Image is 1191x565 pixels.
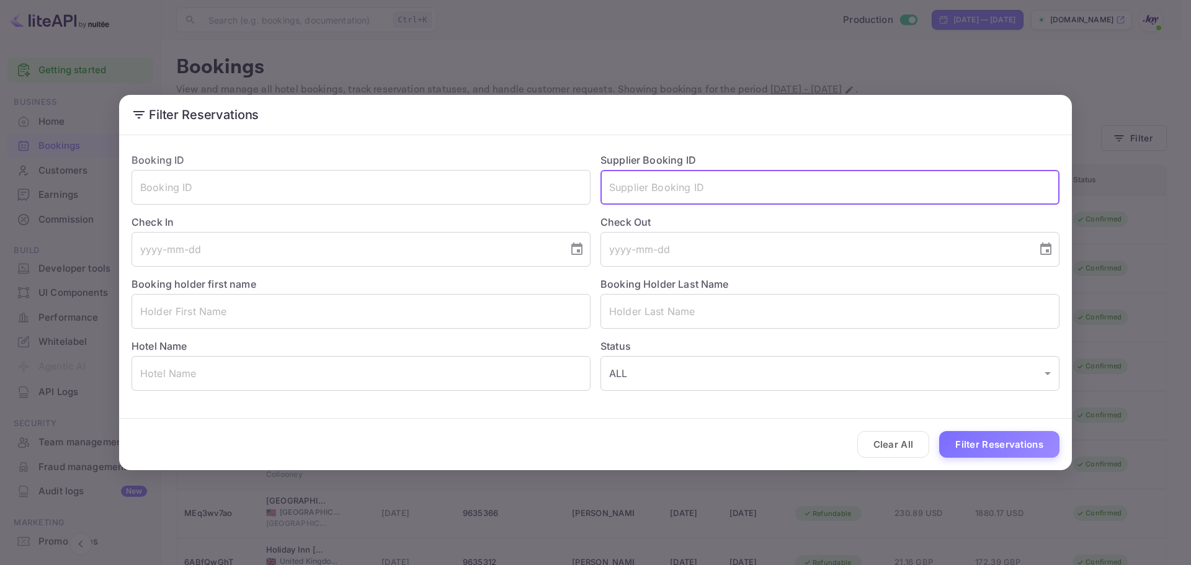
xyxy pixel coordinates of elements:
[600,154,696,166] label: Supplier Booking ID
[132,232,560,267] input: yyyy-mm-dd
[132,170,591,205] input: Booking ID
[119,95,1072,135] h2: Filter Reservations
[1033,237,1058,262] button: Choose date
[600,339,1059,354] label: Status
[600,215,1059,229] label: Check Out
[132,340,187,352] label: Hotel Name
[600,294,1059,329] input: Holder Last Name
[600,278,729,290] label: Booking Holder Last Name
[132,356,591,391] input: Hotel Name
[939,431,1059,458] button: Filter Reservations
[132,215,591,229] label: Check In
[600,232,1028,267] input: yyyy-mm-dd
[600,356,1059,391] div: ALL
[132,294,591,329] input: Holder First Name
[132,278,256,290] label: Booking holder first name
[132,154,185,166] label: Booking ID
[564,237,589,262] button: Choose date
[600,170,1059,205] input: Supplier Booking ID
[857,431,930,458] button: Clear All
